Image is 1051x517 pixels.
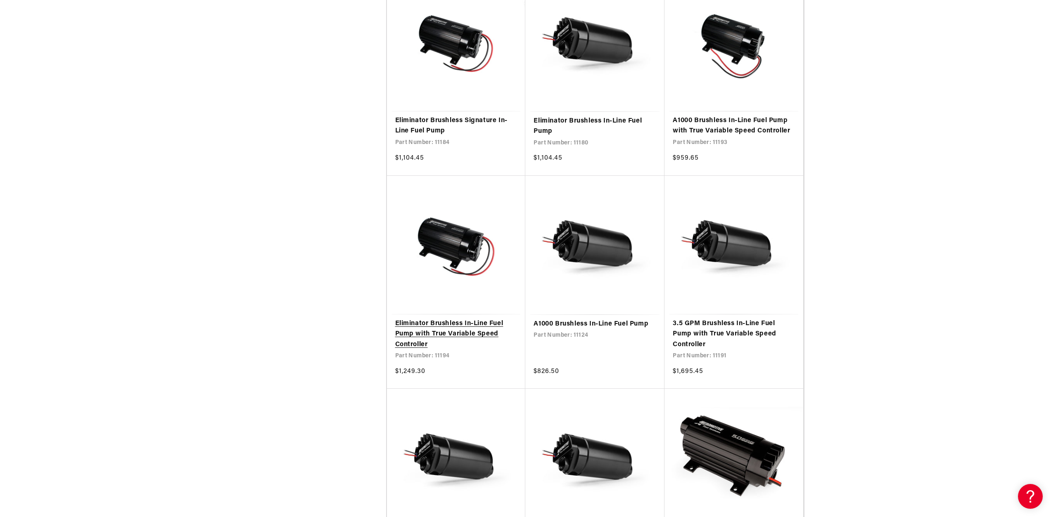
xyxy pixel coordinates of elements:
[534,116,656,137] a: Eliminator Brushless In-Line Fuel Pump
[673,319,795,350] a: 3.5 GPM Brushless In-Line Fuel Pump with True Variable Speed Controller
[395,116,517,137] a: Eliminator Brushless Signature In-Line Fuel Pump
[534,319,656,330] a: A1000 Brushless In-Line Fuel Pump
[395,319,517,350] a: Eliminator Brushless In-Line Fuel Pump with True Variable Speed Controller
[673,116,795,137] a: A1000 Brushless In-Line Fuel Pump with True Variable Speed Controller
